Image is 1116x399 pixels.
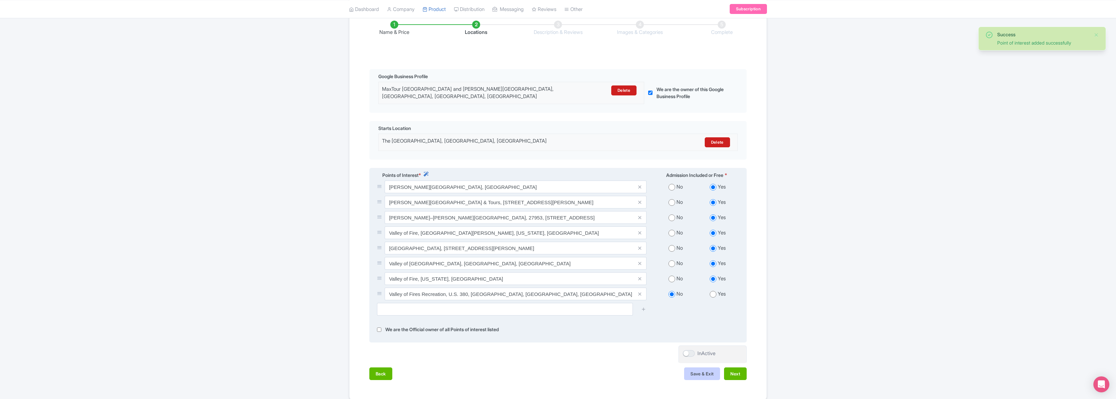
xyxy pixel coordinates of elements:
[676,229,683,237] label: No
[718,199,726,206] label: Yes
[353,21,435,36] li: Name & Price
[684,367,720,380] button: Save & Exit
[676,275,683,283] label: No
[676,260,683,267] label: No
[382,172,419,179] span: Points of Interest
[382,85,576,100] div: MaxTour [GEOGRAPHIC_DATA] and [PERSON_NAME][GEOGRAPHIC_DATA], [GEOGRAPHIC_DATA], [GEOGRAPHIC_DATA...
[382,137,646,147] div: The [GEOGRAPHIC_DATA], [GEOGRAPHIC_DATA], [GEOGRAPHIC_DATA]
[724,367,747,380] button: Next
[656,86,730,100] label: We are the owner of this Google Business Profile
[378,73,428,80] span: Google Business Profile
[730,4,767,14] a: Subscription
[1093,376,1109,392] div: Open Intercom Messenger
[718,290,726,298] label: Yes
[718,275,726,283] label: Yes
[697,350,715,357] div: InActive
[435,21,517,36] li: Locations
[666,172,723,179] span: Admission Included or Free
[676,199,683,206] label: No
[718,229,726,237] label: Yes
[676,244,683,252] label: No
[718,244,726,252] label: Yes
[1094,31,1099,39] button: Close
[676,183,683,191] label: No
[997,31,1088,38] div: Success
[718,183,726,191] label: Yes
[718,260,726,267] label: Yes
[378,125,411,132] span: Starts Location
[369,367,392,380] button: Back
[599,21,681,36] li: Images & Categories
[681,21,763,36] li: Complete
[718,214,726,221] label: Yes
[611,85,637,95] a: Delete
[676,214,683,221] label: No
[517,21,599,36] li: Description & Reviews
[385,326,499,333] label: We are the Official owner of all Points of interest listed
[676,290,683,298] label: No
[705,137,730,147] a: Delete
[997,39,1088,46] div: Point of interest added successfully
